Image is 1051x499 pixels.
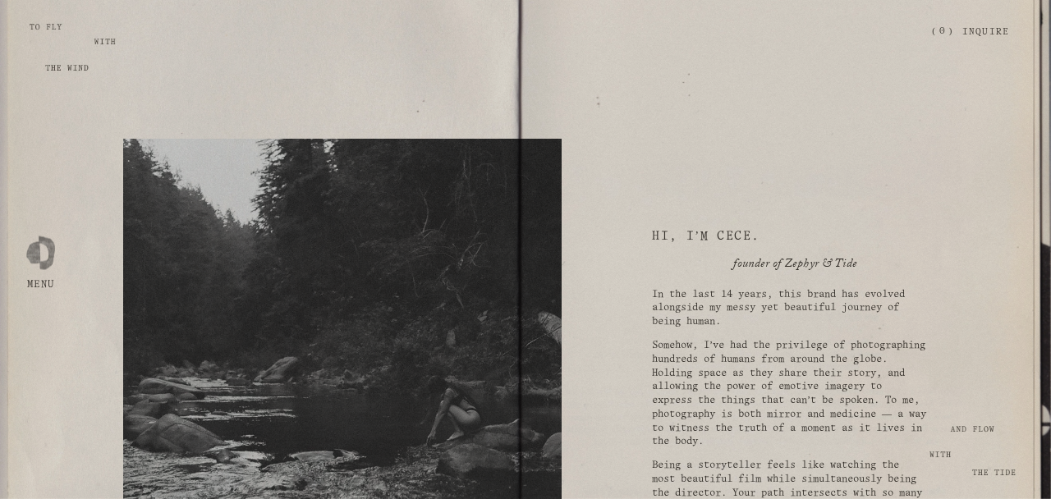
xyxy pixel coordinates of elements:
span: ) [949,27,952,35]
p: Somehow, I’ve had the privilege of photographing hundreds of humans from around the globe. Holdin... [652,339,928,449]
p: In the last 14 years, this brand has evolved alongside my messy yet beautiful journey of being hu... [652,288,928,329]
em: founder of Zephyr & Tide [733,255,856,275]
a: 0 items in cart [932,25,952,38]
span: 0 [939,27,945,35]
span: ( [932,27,935,35]
a: Inquire [962,18,1009,47]
h2: Hi, I’m cece. [652,228,928,245]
